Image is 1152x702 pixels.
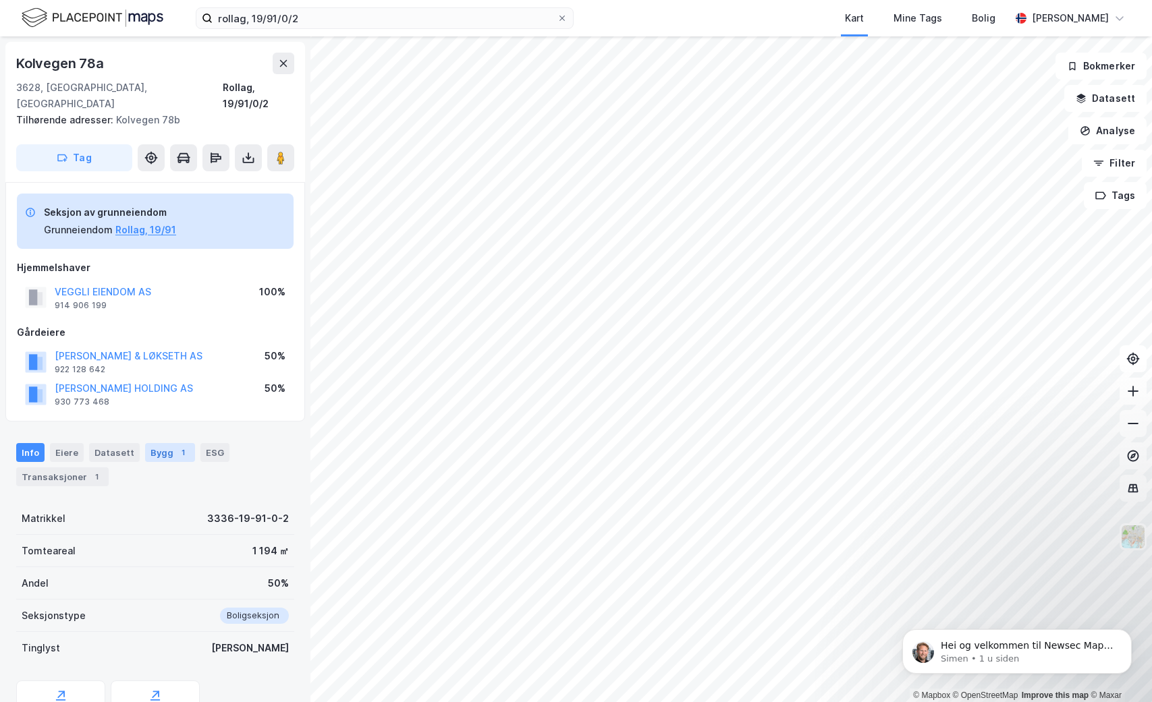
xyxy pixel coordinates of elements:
[16,112,283,128] div: Kolvegen 78b
[55,364,105,375] div: 922 128 642
[50,443,84,462] div: Eiere
[16,53,107,74] div: Kolvegen 78a
[207,510,289,527] div: 3336-19-91-0-2
[1120,524,1146,550] img: Z
[953,691,1018,700] a: OpenStreetMap
[44,222,113,238] div: Grunneiendom
[22,640,60,656] div: Tinglyst
[176,446,190,459] div: 1
[268,575,289,591] div: 50%
[1082,150,1147,177] button: Filter
[213,8,557,28] input: Søk på adresse, matrikkel, gårdeiere, leietakere eller personer
[1068,117,1147,144] button: Analyse
[16,443,45,462] div: Info
[200,443,229,462] div: ESG
[22,543,76,559] div: Tomteareal
[894,10,942,26] div: Mine Tags
[265,348,285,364] div: 50%
[223,80,294,112] div: Rollag, 19/91/0/2
[55,300,107,311] div: 914 906 199
[16,80,223,112] div: 3628, [GEOGRAPHIC_DATA], [GEOGRAPHIC_DATA]
[16,114,116,125] span: Tilhørende adresser:
[1032,10,1109,26] div: [PERSON_NAME]
[22,510,65,527] div: Matrikkel
[16,144,132,171] button: Tag
[913,691,950,700] a: Mapbox
[972,10,995,26] div: Bolig
[1022,691,1089,700] a: Improve this map
[17,324,294,341] div: Gårdeiere
[16,467,109,486] div: Transaksjoner
[1084,182,1147,209] button: Tags
[1055,53,1147,80] button: Bokmerker
[22,6,163,30] img: logo.f888ab2527a4732fd821a326f86c7f29.svg
[89,443,140,462] div: Datasett
[22,575,49,591] div: Andel
[17,260,294,276] div: Hjemmelshaver
[115,222,176,238] button: Rollag, 19/91
[845,10,864,26] div: Kart
[44,204,176,221] div: Seksjon av grunneiendom
[90,470,103,484] div: 1
[259,284,285,300] div: 100%
[211,640,289,656] div: [PERSON_NAME]
[55,397,109,407] div: 930 773 468
[882,601,1152,695] iframe: Intercom notifications melding
[1064,85,1147,112] button: Datasett
[265,380,285,397] div: 50%
[22,608,86,624] div: Seksjonstype
[252,543,289,559] div: 1 194 ㎡
[145,443,195,462] div: Bygg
